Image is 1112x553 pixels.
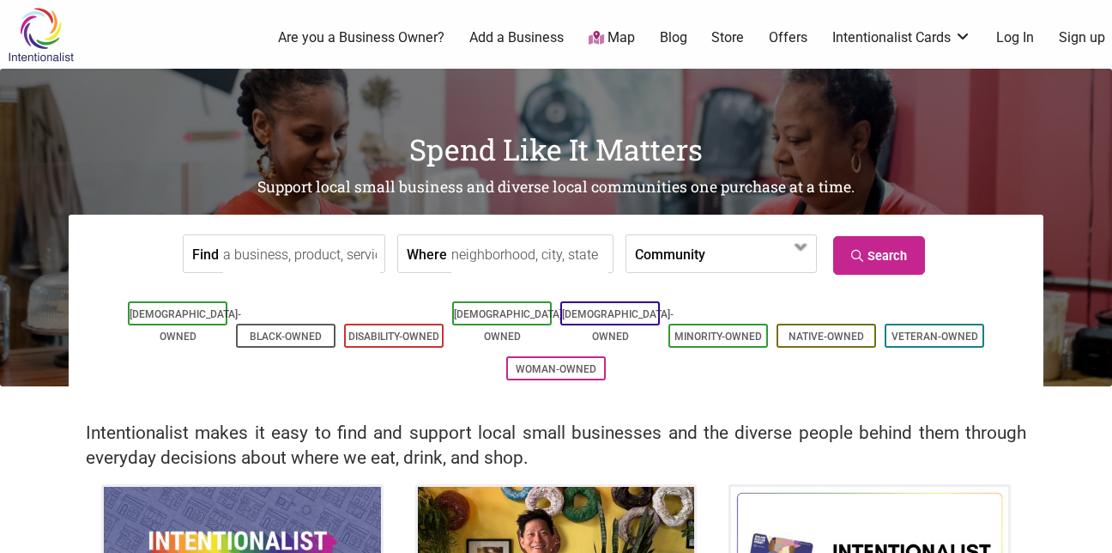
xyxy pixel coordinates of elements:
input: neighborhood, city, state [451,235,608,274]
label: Find [192,235,219,272]
a: [DEMOGRAPHIC_DATA]-Owned [130,308,241,343]
a: Sign up [1059,28,1105,47]
a: [DEMOGRAPHIC_DATA]-Owned [454,308,565,343]
label: Community [635,235,705,272]
a: Black-Owned [250,331,322,343]
a: Disability-Owned [348,331,439,343]
a: Store [711,28,744,47]
a: Native-Owned [789,331,864,343]
a: Log In [996,28,1034,47]
a: Are you a Business Owner? [278,28,444,47]
a: Map [589,28,635,48]
a: Offers [769,28,807,47]
a: Blog [660,28,687,47]
label: Where [407,235,447,272]
a: Minority-Owned [674,331,762,343]
a: Search [833,236,925,275]
a: Veteran-Owned [891,331,978,343]
h2: Intentionalist makes it easy to find and support local small businesses and the diverse people be... [86,421,1026,471]
a: [DEMOGRAPHIC_DATA]-Owned [562,308,674,343]
a: Add a Business [469,28,564,47]
a: Woman-Owned [516,363,596,375]
a: Intentionalist Cards [832,28,971,47]
input: a business, product, service [223,235,380,274]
